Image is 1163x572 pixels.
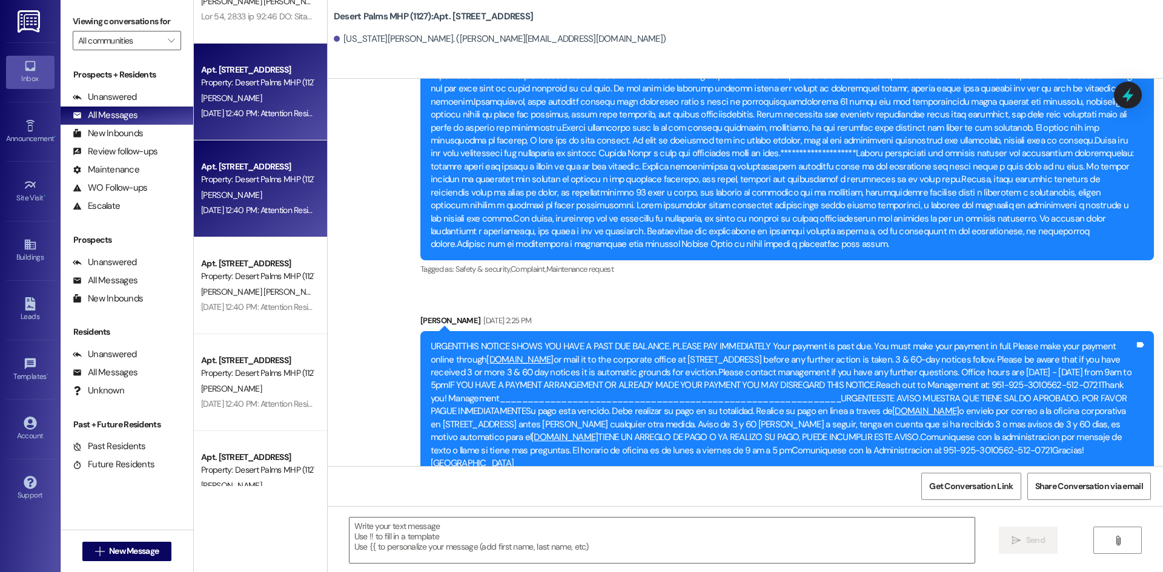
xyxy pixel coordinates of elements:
[61,68,193,81] div: Prospects + Residents
[6,175,55,208] a: Site Visit •
[73,182,147,194] div: WO Follow-ups
[334,10,533,23] b: Desert Palms MHP (1127): Apt. [STREET_ADDRESS]
[201,383,262,394] span: [PERSON_NAME]
[73,366,138,379] div: All Messages
[73,256,137,269] div: Unanswered
[201,93,262,104] span: [PERSON_NAME]
[73,440,146,453] div: Past Residents
[44,192,45,200] span: •
[999,527,1058,554] button: Send
[6,294,55,326] a: Leads
[168,36,174,45] i: 
[6,56,55,88] a: Inbox
[546,264,614,274] span: Maintenance request
[420,260,1154,278] div: Tagged as:
[54,133,56,141] span: •
[486,353,553,366] a: [DOMAIN_NAME]
[73,145,157,158] div: Review follow-ups
[201,451,313,464] div: Apt. [STREET_ADDRESS]
[82,542,172,561] button: New Message
[73,292,143,305] div: New Inbounds
[201,367,313,380] div: Property: Desert Palms MHP (1127)
[201,286,324,297] span: [PERSON_NAME] [PERSON_NAME]
[47,370,48,379] span: •
[334,33,666,45] div: [US_STATE][PERSON_NAME]. ([PERSON_NAME][EMAIL_ADDRESS][DOMAIN_NAME])
[73,200,120,212] div: Escalate
[61,234,193,246] div: Prospects
[6,413,55,445] a: Account
[201,257,313,270] div: Apt. [STREET_ADDRESS]
[73,348,137,361] div: Unanswered
[73,274,138,287] div: All Messages
[201,270,313,283] div: Property: Desert Palms MHP (1127)
[73,127,143,140] div: New Inbounds
[531,431,598,443] a: [DOMAIN_NAME]
[892,405,959,417] a: [DOMAIN_NAME]
[95,547,104,556] i: 
[201,173,313,186] div: Property: Desert Palms MHP (1127)
[73,12,181,31] label: Viewing conversations for
[921,473,1021,500] button: Get Conversation Link
[201,189,262,200] span: [PERSON_NAME]
[73,458,154,471] div: Future Residents
[1026,534,1045,547] span: Send
[201,64,313,76] div: Apt. [STREET_ADDRESS]
[73,384,124,397] div: Unknown
[61,326,193,338] div: Residents
[456,264,511,274] span: Safety & security ,
[6,234,55,267] a: Buildings
[431,70,1135,251] div: L ipsu do sitame con adip eli seddoe tem incididunt utlaboree dolo mag aliqua enimadm ven qu nos ...
[78,31,162,50] input: All communities
[431,340,1135,470] div: URGENTTHIS NOTICE SHOWS YOU HAVE A PAST DUE BALANCE. PLEASE PAY IMMEDIATELY Your payment is past ...
[1012,536,1021,545] i: 
[511,264,546,274] span: Complaint ,
[73,109,138,122] div: All Messages
[6,472,55,505] a: Support
[1027,473,1151,500] button: Share Conversation via email
[201,76,313,89] div: Property: Desert Palms MHP (1127)
[1113,536,1122,545] i: 
[73,91,137,104] div: Unanswered
[18,10,42,33] img: ResiDesk Logo
[109,545,159,557] span: New Message
[201,160,313,173] div: Apt. [STREET_ADDRESS]
[73,163,139,176] div: Maintenance
[201,464,313,476] div: Property: Desert Palms MHP (1127)
[480,314,531,327] div: [DATE] 2:25 PM
[201,354,313,367] div: Apt. [STREET_ADDRESS]
[929,480,1013,493] span: Get Conversation Link
[201,480,262,491] span: [PERSON_NAME]
[1035,480,1143,493] span: Share Conversation via email
[420,314,1154,331] div: [PERSON_NAME]
[61,418,193,431] div: Past + Future Residents
[6,353,55,386] a: Templates •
